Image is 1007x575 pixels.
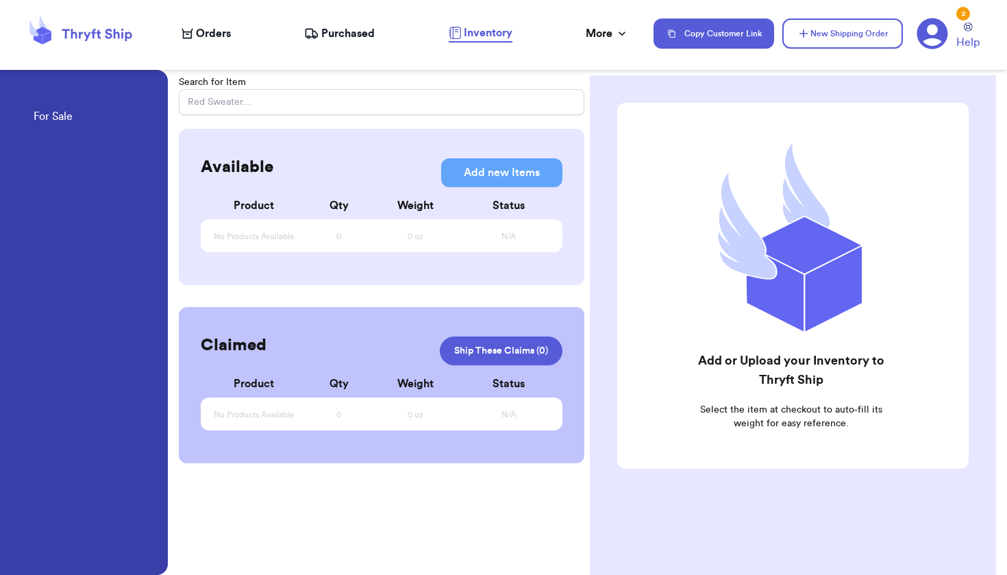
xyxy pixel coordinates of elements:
[467,376,551,392] div: Status
[336,232,341,242] span: 0
[365,197,467,214] div: Weight
[654,19,774,49] button: Copy Customer Link
[501,232,516,242] span: N/A
[214,410,295,420] span: No Products Available
[586,25,629,42] div: More
[956,7,970,21] div: 2
[408,232,423,242] span: 0 oz
[782,19,903,49] button: New Shipping Order
[440,337,562,365] a: Ship These Claims (0)
[365,376,467,392] div: Weight
[196,25,231,42] span: Orders
[201,156,273,178] h2: Available
[321,25,375,42] span: Purchased
[179,89,584,115] input: Red Sweater...
[182,25,231,42] a: Orders
[693,403,889,430] p: Select the item at checkout to auto-fill its weight for easy reference.
[297,197,382,214] div: Qty
[212,376,297,392] div: Product
[214,232,295,242] span: No Products Available
[212,197,297,214] div: Product
[34,108,73,127] a: For Sale
[464,25,512,41] span: Inventory
[956,23,980,51] a: Help
[408,410,423,420] span: 0 oz
[917,18,948,49] a: 2
[467,197,551,214] div: Status
[956,34,980,51] span: Help
[336,410,341,420] span: 0
[441,158,562,187] button: Add new Items
[501,410,516,420] span: N/A
[179,75,584,89] p: Search for Item
[449,25,512,42] a: Inventory
[201,334,266,356] h2: Claimed
[304,25,375,42] a: Purchased
[693,351,889,389] h2: Add or Upload your Inventory to Thryft Ship
[297,376,382,392] div: Qty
